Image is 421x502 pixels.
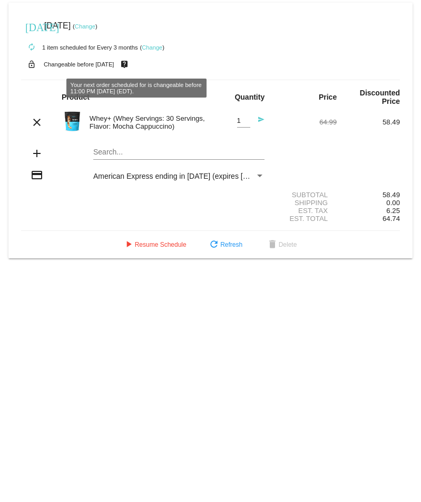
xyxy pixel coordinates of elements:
[386,199,400,207] span: 0.00
[25,20,38,33] mat-icon: [DATE]
[31,147,43,160] mat-icon: add
[44,61,114,67] small: Changeable before [DATE]
[383,215,400,223] span: 64.74
[234,93,265,101] strong: Quantity
[25,41,38,54] mat-icon: autorenew
[93,148,265,157] input: Search...
[75,23,95,30] a: Change
[252,116,265,129] mat-icon: send
[114,235,195,254] button: Resume Schedule
[273,118,337,126] div: 64.99
[31,116,43,129] mat-icon: clear
[273,191,337,199] div: Subtotal
[21,44,138,51] small: 1 item scheduled for Every 3 months
[142,44,162,51] a: Change
[93,172,322,180] span: American Express ending in [DATE] (expires [CREDIT_CARD_DATA])
[25,57,38,71] mat-icon: lock_open
[140,44,164,51] small: ( )
[31,169,43,181] mat-icon: credit_card
[273,207,337,215] div: Est. Tax
[360,89,400,105] strong: Discounted Price
[118,57,131,71] mat-icon: live_help
[122,241,187,248] span: Resume Schedule
[62,111,83,132] img: Image-1-Carousel-Whey-2lb-Mocha-Capp-no-badge-Transp.png
[258,235,306,254] button: Delete
[93,172,265,180] mat-select: Payment Method
[266,239,279,252] mat-icon: delete
[273,199,337,207] div: Shipping
[337,191,400,199] div: 58.49
[208,241,242,248] span: Refresh
[208,239,220,252] mat-icon: refresh
[386,207,400,215] span: 6.25
[122,239,135,252] mat-icon: play_arrow
[84,114,211,130] div: Whey+ (Whey Servings: 30 Servings, Flavor: Mocha Cappuccino)
[62,93,90,101] strong: Product
[73,23,97,30] small: ( )
[319,93,337,101] strong: Price
[199,235,251,254] button: Refresh
[273,215,337,223] div: Est. Total
[266,241,297,248] span: Delete
[337,118,400,126] div: 58.49
[237,117,250,125] input: Quantity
